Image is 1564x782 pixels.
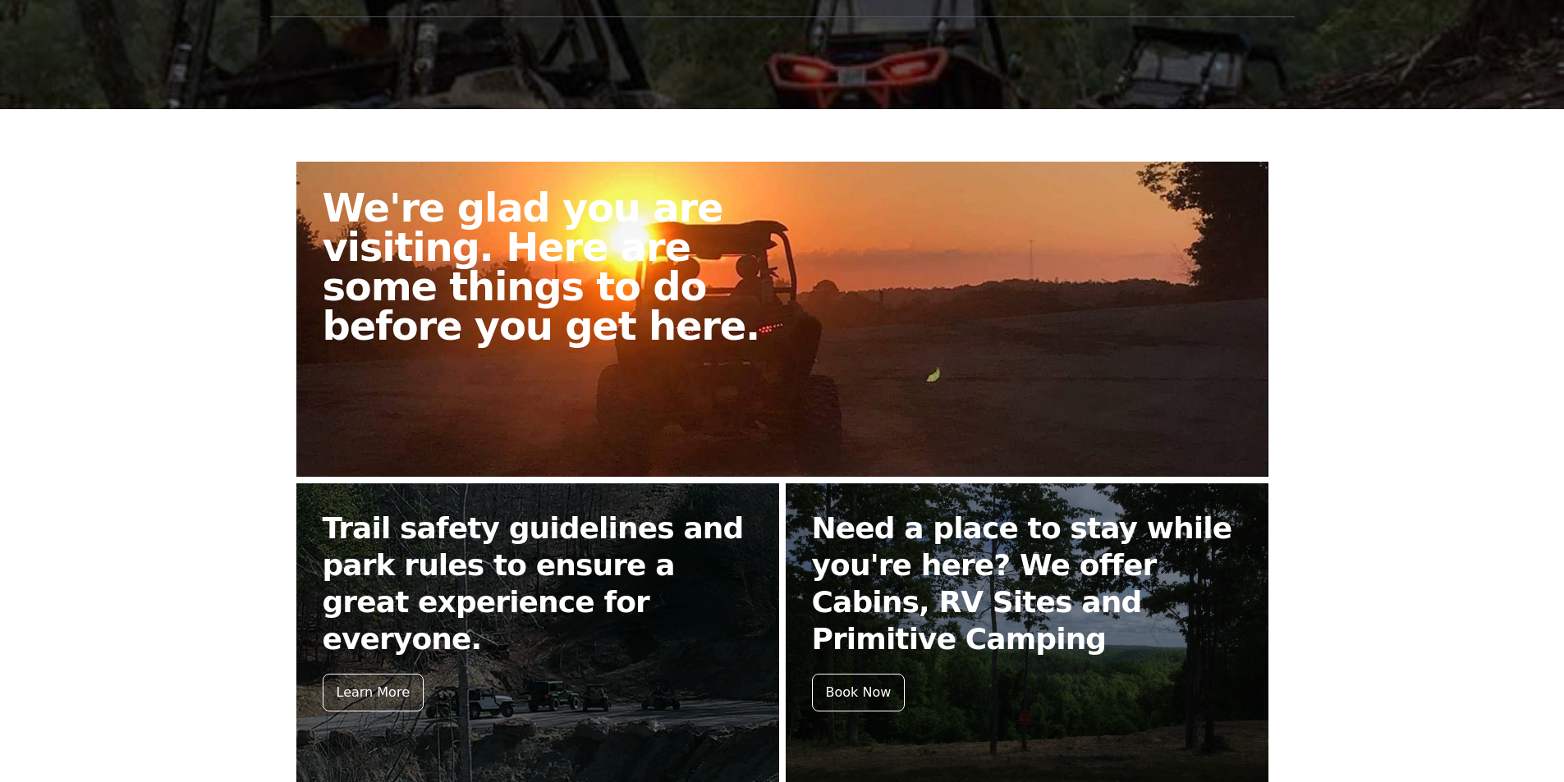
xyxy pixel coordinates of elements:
[323,510,753,657] h2: Trail safety guidelines and park rules to ensure a great experience for everyone.
[812,510,1242,657] h2: Need a place to stay while you're here? We offer Cabins, RV Sites and Primitive Camping
[812,674,906,711] div: Book Now
[296,162,1268,477] a: We're glad you are visiting. Here are some things to do before you get here.
[323,674,424,711] div: Learn More
[323,188,796,345] h2: We're glad you are visiting. Here are some things to do before you get here.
